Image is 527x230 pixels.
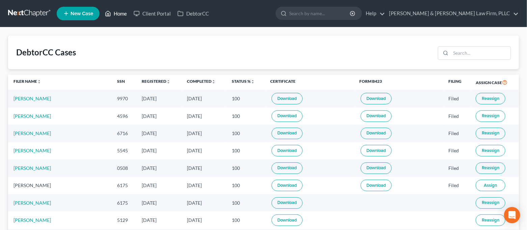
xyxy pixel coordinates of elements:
div: [PERSON_NAME] [13,182,107,189]
span: Reassign [482,165,499,171]
a: Help [362,7,385,20]
a: Status %unfold_more [232,79,255,84]
a: Download [361,93,392,104]
td: [DATE] [182,211,226,229]
div: Filed [449,182,465,189]
td: [DATE] [182,159,226,177]
th: Filing [443,75,471,90]
a: DebtorCC [174,7,212,20]
a: Download [272,128,303,139]
td: 100 [226,107,265,125]
input: Search... [451,47,510,59]
i: unfold_more [166,80,170,84]
span: Reassign [482,218,499,223]
button: Assign [476,180,505,191]
div: Filed [449,113,465,120]
button: Reassign [476,93,505,104]
a: [PERSON_NAME] [13,165,51,171]
span: Reassign [482,96,499,101]
a: Download [272,162,303,174]
button: Reassign [476,197,505,209]
a: Home [102,7,130,20]
div: 5129 [117,217,131,224]
td: 100 [226,90,265,107]
td: [DATE] [136,177,181,194]
div: Filed [449,95,465,102]
span: Reassign [482,200,499,205]
a: [PERSON_NAME] & [PERSON_NAME] Law Firm, PLLC [386,7,519,20]
td: [DATE] [136,125,181,142]
td: [DATE] [136,159,181,177]
td: 100 [226,194,265,211]
div: 0508 [117,165,131,172]
a: [PERSON_NAME] [13,148,51,153]
td: [DATE] [182,90,226,107]
a: Download [361,110,392,122]
td: 100 [226,159,265,177]
th: Assign Case [470,75,519,90]
a: Client Portal [130,7,174,20]
span: Reassign [482,130,499,136]
div: Filed [449,165,465,172]
div: Filed [449,130,465,137]
div: Open Intercom Messenger [504,207,520,223]
a: [PERSON_NAME] [13,200,51,206]
a: Download [272,93,303,104]
td: [DATE] [136,142,181,159]
th: SSN [112,75,137,90]
th: Certificate [265,75,354,90]
div: 6175 [117,200,131,206]
div: 5545 [117,147,131,154]
a: Download [361,180,392,191]
div: Filed [449,147,465,154]
td: 100 [226,211,265,229]
button: Reassign [476,110,505,122]
i: unfold_more [251,80,255,84]
td: 100 [226,142,265,159]
td: [DATE] [136,211,181,229]
button: Reassign [476,162,505,174]
span: Assign [484,183,497,188]
a: [PERSON_NAME] [13,217,51,223]
div: 6716 [117,130,131,137]
button: Reassign [476,214,505,226]
td: [DATE] [182,107,226,125]
td: [DATE] [136,107,181,125]
div: 9970 [117,95,131,102]
a: [PERSON_NAME] [13,96,51,101]
a: Download [272,197,303,209]
a: [PERSON_NAME] [13,113,51,119]
td: [DATE] [136,90,181,107]
div: DebtorCC Cases [16,47,76,58]
th: Form B423 [354,75,443,90]
i: unfold_more [212,80,216,84]
input: Search by name... [289,7,351,20]
button: Reassign [476,145,505,156]
a: Download [272,110,303,122]
a: Download [361,145,392,156]
a: Download [272,180,303,191]
a: Download [361,128,392,139]
td: [DATE] [136,194,181,211]
a: Download [361,162,392,174]
td: 100 [226,125,265,142]
i: unfold_more [37,80,41,84]
div: 6175 [117,182,131,189]
a: Download [272,145,303,156]
button: Reassign [476,128,505,139]
td: [DATE] [182,142,226,159]
a: [PERSON_NAME] [13,130,51,136]
td: 100 [226,177,265,194]
td: [DATE] [182,194,226,211]
span: Reassign [482,113,499,119]
span: New Case [71,11,93,16]
td: [DATE] [182,177,226,194]
span: Reassign [482,148,499,153]
a: Registeredunfold_more [142,79,170,84]
a: Completedunfold_more [187,79,216,84]
td: [DATE] [182,125,226,142]
a: Download [272,214,303,226]
a: Filer Nameunfold_more [13,79,41,84]
div: 4596 [117,113,131,120]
